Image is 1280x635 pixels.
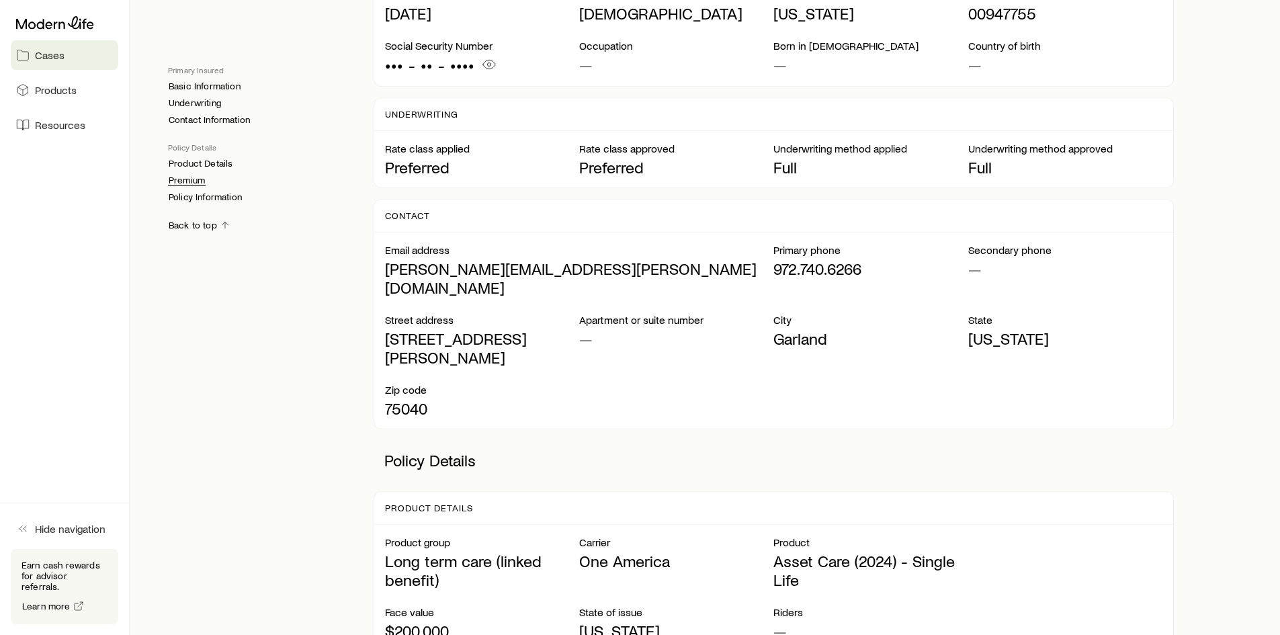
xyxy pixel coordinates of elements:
span: Learn more [22,601,71,611]
p: [US_STATE] [773,4,968,23]
p: Contact [385,210,430,221]
p: [DEMOGRAPHIC_DATA] [579,4,773,23]
p: Long term care (linked benefit) [385,552,579,589]
p: Rate class applied [385,142,579,155]
a: Premium [168,175,206,186]
span: •••• [450,56,474,75]
p: Carrier [579,536,773,549]
p: Primary phone [773,243,968,257]
p: Underwriting method approved [968,142,1162,155]
p: — [968,259,1162,278]
p: Apartment or suite number [579,313,773,327]
p: Zip code [385,383,579,396]
p: Underwriting method applied [773,142,968,155]
button: Hide navigation [11,514,118,544]
a: Resources [11,110,118,140]
div: Earn cash rewards for advisor referrals.Learn more [11,549,118,624]
p: Product group [385,536,579,549]
a: Basic Information [168,81,241,92]
p: Underwriting [385,109,459,120]
p: — [579,329,773,348]
p: Preferred [579,158,773,177]
span: Resources [35,118,85,132]
p: Earn cash rewards for advisor referrals. [22,560,108,592]
a: Contact Information [168,114,251,126]
p: Social Security Number [385,39,579,52]
p: State of issue [579,605,773,619]
p: [STREET_ADDRESS][PERSON_NAME] [385,329,579,367]
p: [PERSON_NAME][EMAIL_ADDRESS][PERSON_NAME][DOMAIN_NAME] [385,259,774,297]
a: Products [11,75,118,105]
p: State [968,313,1162,327]
p: One America [579,552,773,570]
p: — [968,55,1162,74]
p: Street address [385,313,579,327]
p: Riders [773,605,968,619]
span: - [409,56,415,75]
span: ••• [385,56,403,75]
p: Product [773,536,968,549]
p: Face value [385,605,579,619]
p: — [773,55,968,74]
p: Occupation [579,39,773,52]
p: Policy Details [374,440,1174,480]
p: Full [968,158,1162,177]
p: Born in [DEMOGRAPHIC_DATA] [773,39,968,52]
a: Policy Information [168,192,243,203]
p: — [579,55,773,74]
p: City [773,313,968,327]
a: Cases [11,40,118,70]
p: 972.740.6266 [773,259,968,278]
span: Products [35,83,77,97]
p: Secondary phone [968,243,1162,257]
p: Full [773,158,968,177]
span: Hide navigation [35,522,105,536]
p: Product Details [385,503,473,513]
p: Asset Care (2024) - Single Life [773,552,968,589]
p: Garland [773,329,968,348]
p: [US_STATE] [968,329,1162,348]
p: [DATE] [385,4,579,23]
span: Cases [35,48,65,62]
p: Rate class approved [579,142,773,155]
a: Product Details [168,158,233,169]
p: Primary Insured [168,65,352,75]
a: Back to top [168,219,231,232]
p: Policy Details [168,142,352,153]
span: - [438,56,445,75]
p: Email address [385,243,774,257]
p: Country of birth [968,39,1162,52]
p: Preferred [385,158,579,177]
a: Underwriting [168,97,222,109]
span: •• [421,56,433,75]
p: 75040 [385,399,579,418]
p: 00947755 [968,4,1162,23]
